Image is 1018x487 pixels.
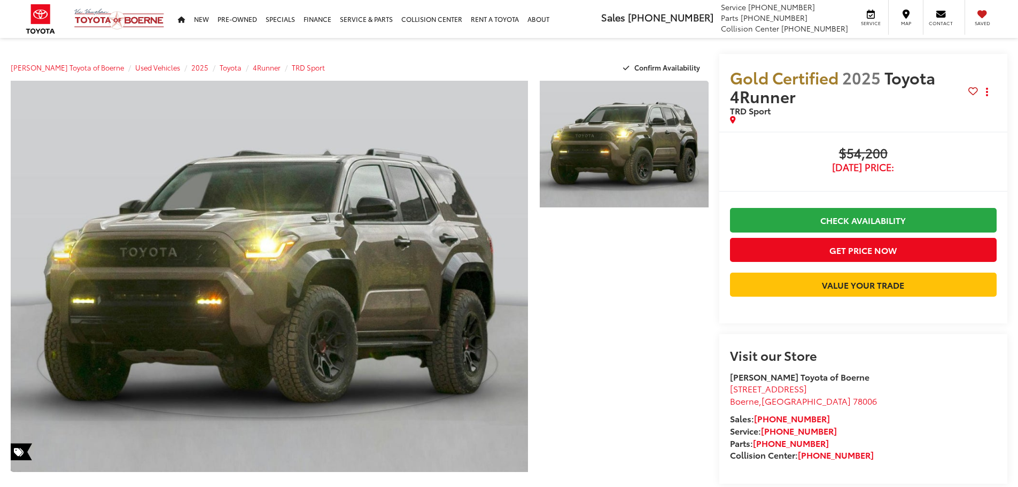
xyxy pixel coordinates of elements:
span: 78006 [853,395,877,407]
span: $54,200 [730,146,997,162]
span: Confirm Availability [634,63,700,72]
span: Toyota 4Runner [730,66,935,107]
a: 2025 [191,63,208,72]
span: [STREET_ADDRESS] [730,382,807,395]
img: 2025 Toyota 4Runner TRD Sport [538,79,710,208]
a: [PHONE_NUMBER] [761,424,837,437]
span: TRD Sport [730,104,771,117]
span: , [730,395,877,407]
img: Vic Vaughan Toyota of Boerne [74,8,165,30]
h2: Visit our Store [730,348,997,362]
a: 4Runner [253,63,281,72]
span: [PHONE_NUMBER] [628,10,713,24]
button: Actions [978,83,997,102]
span: Contact [929,20,953,27]
span: [GEOGRAPHIC_DATA] [761,395,851,407]
span: Sales [601,10,625,24]
strong: Parts: [730,437,829,449]
a: Expand Photo 1 [540,81,709,207]
span: [PHONE_NUMBER] [741,12,807,23]
a: Toyota [220,63,242,72]
strong: [PERSON_NAME] Toyota of Boerne [730,370,869,383]
a: [PERSON_NAME] Toyota of Boerne [11,63,124,72]
span: Special [11,443,32,460]
a: [PHONE_NUMBER] [753,437,829,449]
a: TRD Sport [292,63,325,72]
strong: Collision Center: [730,449,874,461]
span: [DATE] Price: [730,162,997,173]
a: [STREET_ADDRESS] Boerne,[GEOGRAPHIC_DATA] 78006 [730,382,877,407]
span: [PHONE_NUMBER] [748,2,815,12]
button: Get Price Now [730,238,997,262]
a: [PHONE_NUMBER] [798,449,874,461]
strong: Sales: [730,412,830,424]
img: 2025 Toyota 4Runner TRD Sport [5,79,533,474]
span: Parts [721,12,739,23]
button: Confirm Availability [617,58,709,77]
span: Saved [970,20,994,27]
span: Service [859,20,883,27]
span: 2025 [842,66,881,89]
a: Check Availability [730,208,997,232]
span: Collision Center [721,23,779,34]
a: Used Vehicles [135,63,180,72]
span: Gold Certified [730,66,838,89]
a: Value Your Trade [730,273,997,297]
a: [PHONE_NUMBER] [754,412,830,424]
a: Expand Photo 0 [11,81,528,472]
span: Service [721,2,746,12]
span: Map [894,20,918,27]
strong: Service: [730,424,837,437]
span: [PHONE_NUMBER] [781,23,848,34]
span: Boerne [730,395,759,407]
span: dropdown dots [986,88,988,96]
